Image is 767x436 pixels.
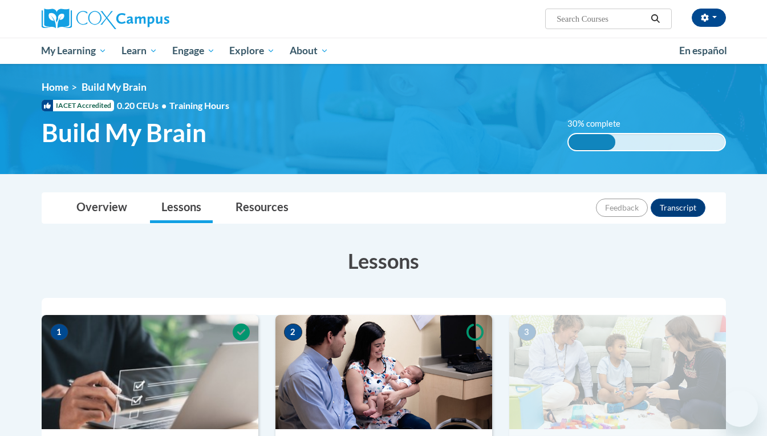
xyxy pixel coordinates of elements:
img: Course Image [42,315,258,429]
span: Learn [121,44,157,58]
a: En español [672,39,734,63]
span: Training Hours [169,100,229,111]
span: Build My Brain [82,81,147,93]
span: About [290,44,328,58]
a: Home [42,81,68,93]
span: • [161,100,167,111]
img: Course Image [275,315,492,429]
a: Overview [65,193,139,223]
iframe: Button to launch messaging window [721,390,758,427]
span: En español [679,45,727,56]
span: 3 [518,324,536,341]
button: Search [647,12,664,26]
img: Cox Campus [42,9,169,29]
a: Cox Campus [42,9,258,29]
input: Search Courses [555,12,647,26]
span: My Learning [41,44,107,58]
h3: Lessons [42,247,726,275]
a: Resources [224,193,300,223]
a: About [282,38,336,64]
span: 1 [50,324,68,341]
span: 2 [284,324,302,341]
div: Main menu [25,38,743,64]
div: 30% complete [569,134,615,150]
span: Explore [229,44,275,58]
span: Build My Brain [42,118,206,148]
a: Engage [165,38,222,64]
a: My Learning [34,38,115,64]
span: 0.20 CEUs [117,99,169,112]
span: IACET Accredited [42,100,114,111]
button: Account Settings [692,9,726,27]
label: 30% complete [567,118,633,130]
a: Lessons [150,193,213,223]
button: Transcript [651,199,705,217]
img: Course Image [509,315,726,429]
a: Explore [222,38,282,64]
button: Feedback [596,199,648,217]
span: Engage [172,44,215,58]
a: Learn [114,38,165,64]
